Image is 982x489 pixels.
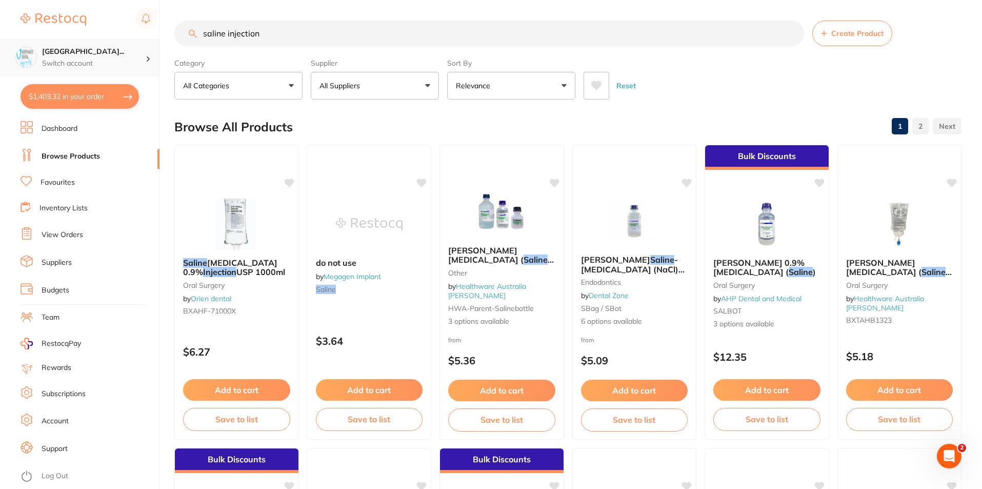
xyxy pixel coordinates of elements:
[39,203,88,213] a: Inventory Lists
[21,468,156,485] button: Log Out
[581,291,629,300] span: by
[448,336,462,344] span: from
[42,363,71,373] a: Rewards
[846,294,924,312] span: by
[319,81,364,91] p: All Suppliers
[447,72,575,100] button: Relevance
[316,258,356,268] span: do not use
[846,379,953,401] button: Add to cart
[21,338,81,349] a: RestocqPay
[912,116,929,136] a: 2
[21,8,86,31] a: Restocq Logo
[21,338,33,349] img: RestocqPay
[311,72,439,100] button: All Suppliers
[191,294,231,303] a: Orien dental
[21,13,86,26] img: Restocq Logo
[831,29,884,37] span: Create Product
[713,408,820,431] button: Save to list
[42,285,69,296] a: Budgets
[183,258,277,277] span: [MEDICAL_DATA] 0.9%
[733,199,800,250] img: Baxter 0.9% Sodium Chloride (Saline)
[183,258,290,277] b: Saline Sodium Chloride 0.9% Injection USP 1000ml
[713,294,801,303] span: by
[183,81,233,91] p: All Categories
[183,294,231,303] span: by
[650,255,674,265] em: Saline
[42,258,72,268] a: Suppliers
[183,408,290,431] button: Save to list
[921,267,946,277] em: Saline
[440,448,564,473] div: Bulk Discounts
[448,245,524,265] span: [PERSON_NAME] [MEDICAL_DATA] (
[713,306,741,316] span: SALBOT
[447,58,575,68] label: Sort By
[866,199,933,250] img: Baxter Sodium Chloride (Saline) 0.9% For Irrigation Bag - 500ml
[846,258,953,277] b: Baxter Sodium Chloride (Saline) 0.9% For Irrigation Bag - 500ml
[448,282,526,300] span: by
[42,151,100,162] a: Browse Products
[448,282,526,300] a: Healthware Australia [PERSON_NAME]
[713,319,820,329] span: 3 options available
[721,294,801,303] a: AHP Dental and Medical
[846,281,953,289] small: oral surgery
[581,336,594,344] span: from
[21,84,139,109] button: $1,403.32 in your order
[316,272,381,281] span: by
[324,272,381,281] a: Megagen Implant
[581,278,688,286] small: Endodontics
[42,389,86,399] a: Subscriptions
[448,304,534,313] span: HWA-parent-salinebottle
[203,199,270,250] img: Saline Sodium Chloride 0.9% Injection USP 1000ml
[183,281,290,289] small: oral surgery
[448,269,555,277] small: other
[448,380,555,401] button: Add to cart
[203,267,236,277] em: Injection
[311,58,439,68] label: Supplier
[316,408,423,431] button: Save to list
[448,255,551,274] span: ) 0.9% Bottle
[316,258,423,267] b: do not use
[183,306,236,316] span: BXAHF-71000X
[892,116,908,136] a: 1
[581,380,688,401] button: Add to cart
[846,258,921,277] span: [PERSON_NAME] [MEDICAL_DATA] (
[174,72,303,100] button: All Categories
[174,21,804,46] input: Search Products
[601,195,668,247] img: Baxter Saline - Sodium Chloride (NaCl) 0.9%
[42,416,69,426] a: Account
[236,267,285,277] span: USP 1000ml
[937,444,961,468] iframe: Intercom live chat
[448,317,555,327] span: 3 options available
[175,448,298,473] div: Bulk Discounts
[174,58,303,68] label: Category
[589,291,629,300] a: Dental Zone
[174,120,293,134] h2: Browse All Products
[846,408,953,431] button: Save to list
[581,355,688,366] p: $5.09
[581,317,688,327] span: 6 options available
[958,444,966,452] span: 2
[42,471,68,481] a: Log Out
[183,379,290,401] button: Add to cart
[42,47,146,57] h4: North West Dental Wynyard
[581,255,685,284] span: - [MEDICAL_DATA] (NaCl) 0.9%
[183,346,290,358] p: $6.27
[846,350,953,362] p: $5.18
[846,294,924,312] a: Healthware Australia [PERSON_NAME]
[42,58,146,69] p: Switch account
[524,255,548,265] em: Saline
[42,444,68,454] a: Support
[183,258,207,268] em: Saline
[448,246,555,265] b: Baxter Sodium Chloride (Saline) 0.9% Bottle
[846,316,892,325] span: BXTAHB1323
[316,285,336,294] em: Saline
[705,145,829,170] div: Bulk Discounts
[581,408,688,431] button: Save to list
[713,281,820,289] small: oral surgery
[813,267,816,277] span: )
[713,379,820,401] button: Add to cart
[42,339,81,349] span: RestocqPay
[456,81,494,91] p: Relevance
[16,47,36,68] img: North West Dental Wynyard
[789,267,813,277] em: Saline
